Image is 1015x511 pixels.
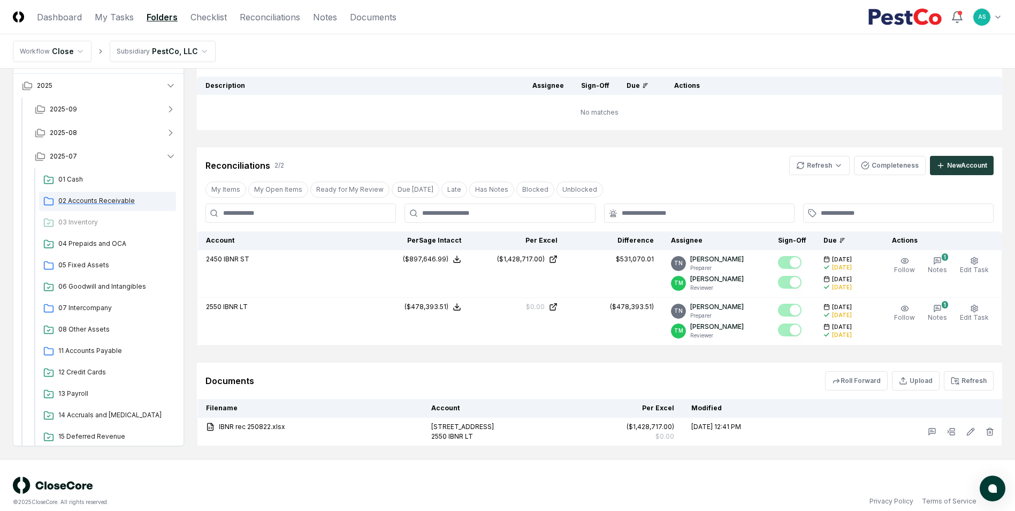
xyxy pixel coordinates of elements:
th: Sign-Off [769,231,815,250]
div: Due [627,81,648,91]
button: Mark complete [778,276,802,289]
span: TM [674,279,683,287]
div: ($478,393.51) [405,302,448,312]
span: 14 Accruals and OCL [58,410,172,420]
div: Account [206,236,365,245]
span: 2025-09 [50,104,77,114]
a: 11 Accounts Payable [39,342,176,361]
button: Has Notes [469,182,514,198]
th: Assignee [662,231,769,250]
span: TM [674,327,683,335]
div: © 2025 CloseCore. All rights reserved. [13,498,508,506]
span: 03 Inventory [58,217,172,227]
span: 15 Deferred Revenue [58,432,172,441]
div: Workflow [20,47,50,56]
button: Refresh [944,371,994,390]
span: Edit Task [960,266,989,274]
span: [DATE] [832,255,852,264]
td: No matches [197,95,1002,130]
a: 12 Credit Cards [39,363,176,382]
a: Notes [313,11,337,24]
a: Dashboard [37,11,82,24]
a: 14 Accruals and [MEDICAL_DATA] [39,406,176,425]
button: Follow [892,254,917,277]
p: [PERSON_NAME] [690,302,744,312]
th: Per Sage Intacct [373,231,470,250]
a: 08 Other Assets [39,320,176,340]
span: [DATE] [832,275,852,283]
button: Refresh [789,156,850,175]
span: 2025 [37,81,52,91]
th: Description [197,77,524,95]
button: ($478,393.51) [405,302,461,312]
a: 05 Fixed Assets [39,256,176,275]
button: Mark complete [778,256,802,269]
button: 1Notes [926,302,949,325]
div: $0.00 [655,432,674,441]
span: 12 Credit Cards [58,367,172,377]
a: Terms of Service [922,497,976,506]
button: NewAccount [930,156,994,175]
span: 05 Fixed Assets [58,260,172,270]
a: 01 Cash [39,170,176,190]
span: Notes [928,313,947,321]
span: 11 Accounts Payable [58,346,172,356]
span: 01 Cash [58,175,172,184]
a: Privacy Policy [869,497,913,506]
button: atlas-launcher [980,476,1005,501]
p: Reviewer [690,332,744,340]
button: Edit Task [958,302,991,325]
th: Filename [197,399,423,418]
span: 2025-07 [50,152,77,161]
div: [STREET_ADDRESS] [431,422,578,432]
span: TN [674,259,683,267]
span: 06 Goodwill and Intangibles [58,282,172,291]
div: [DATE] [832,283,852,291]
button: Follow [892,302,917,325]
button: My Items [205,182,246,198]
div: 2 / 2 [274,161,284,170]
button: 2025 [13,74,185,97]
div: ($1,428,717.00) [497,254,545,264]
p: Preparer [690,312,744,320]
button: Unblocked [556,182,603,198]
a: 13 Payroll [39,385,176,404]
a: My Tasks [95,11,134,24]
button: Mark complete [778,324,802,336]
span: 08 Other Assets [58,325,172,334]
span: [DATE] [832,303,852,311]
button: My Open Items [248,182,308,198]
span: 04 Prepaids and OCA [58,239,172,249]
p: Reviewer [690,284,744,292]
span: AS [978,13,986,21]
button: Edit Task [958,254,991,277]
a: ($1,428,717.00) [478,254,558,264]
a: 02 Accounts Receivable [39,192,176,211]
th: Sign-Off [573,77,618,95]
span: Follow [894,313,915,321]
a: IBNR rec 250822.xlsx [206,422,414,432]
a: Reconciliations [240,11,300,24]
div: Documents [205,374,254,387]
div: Due [823,236,866,245]
span: IBNR ST [224,255,249,263]
img: PestCo logo [868,9,942,26]
span: TN [674,307,683,315]
span: 13 Payroll [58,389,172,399]
span: 2450 [206,255,222,263]
th: Difference [566,231,662,250]
a: Documents [350,11,396,24]
img: Logo [13,11,24,22]
span: Follow [894,266,915,274]
span: 2550 [206,303,222,311]
button: Completeness [854,156,926,175]
button: Late [441,182,467,198]
button: 2025-07 [26,145,185,168]
div: $531,070.01 [616,254,654,264]
div: Subsidiary [117,47,150,56]
button: Due Today [392,182,439,198]
a: 15 Deferred Revenue [39,427,176,447]
button: 2025-08 [26,121,185,145]
button: 2025-09 [26,97,185,121]
div: Actions [883,236,994,245]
